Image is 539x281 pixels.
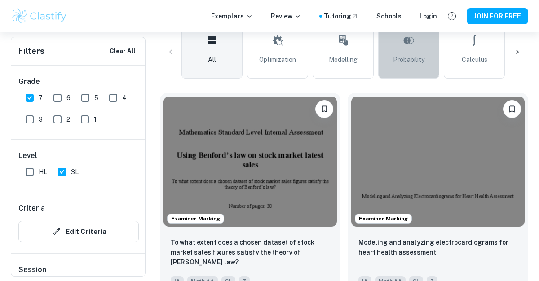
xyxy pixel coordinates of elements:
[329,55,358,65] span: Modelling
[271,11,301,21] p: Review
[444,9,459,24] button: Help and Feedback
[94,114,97,124] span: 1
[18,203,45,214] h6: Criteria
[11,7,68,25] img: Clastify logo
[315,100,333,118] button: Please log in to bookmark exemplars
[208,55,216,65] span: All
[503,100,521,118] button: Please log in to bookmark exemplars
[211,11,253,21] p: Exemplars
[39,167,47,177] span: HL
[66,114,70,124] span: 2
[358,237,517,257] p: Modeling and analyzing electrocardiograms for heart health assessment
[94,93,98,103] span: 5
[107,44,138,58] button: Clear All
[163,97,337,227] img: Math AA IA example thumbnail: To what extent does a chosen dataset of
[420,11,437,21] a: Login
[376,11,402,21] a: Schools
[39,114,43,124] span: 3
[171,237,330,267] p: To what extent does a chosen dataset of stock market sales figures satisfy the theory of Benford’...
[66,93,71,103] span: 6
[355,215,411,223] span: Examiner Marking
[462,55,487,65] span: Calculus
[393,55,424,65] span: Probability
[168,215,224,223] span: Examiner Marking
[18,221,139,242] button: Edit Criteria
[324,11,358,21] a: Tutoring
[39,93,43,103] span: 7
[259,55,296,65] span: Optimization
[351,97,525,227] img: Math AA IA example thumbnail: Modeling and analyzing electrocardiogram
[18,150,139,161] h6: Level
[18,45,44,57] h6: Filters
[71,167,79,177] span: SL
[18,76,139,87] h6: Grade
[122,93,127,103] span: 4
[467,8,528,24] button: JOIN FOR FREE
